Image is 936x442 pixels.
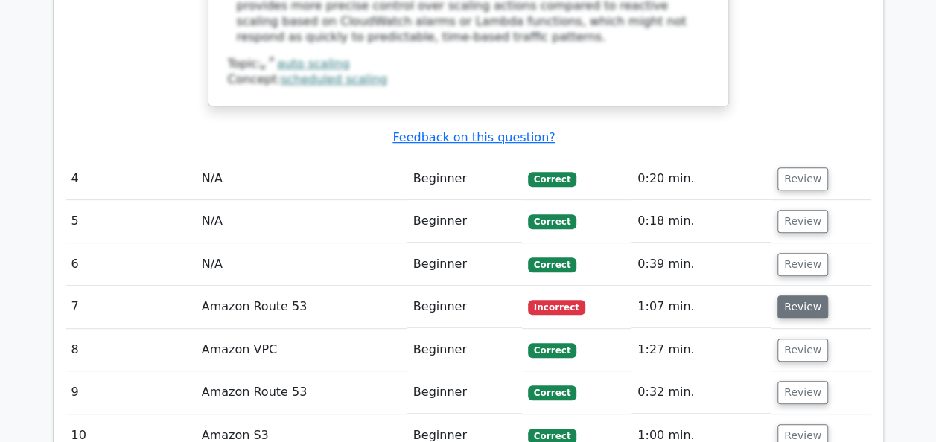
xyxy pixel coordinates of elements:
[66,158,196,200] td: 4
[407,200,522,243] td: Beginner
[631,329,771,371] td: 1:27 min.
[777,167,828,190] button: Review
[66,371,196,414] td: 9
[631,286,771,328] td: 1:07 min.
[528,214,576,229] span: Correct
[281,72,387,86] a: scheduled scaling
[196,329,407,371] td: Amazon VPC
[777,381,828,404] button: Review
[631,371,771,414] td: 0:32 min.
[66,286,196,328] td: 7
[196,371,407,414] td: Amazon Route 53
[196,286,407,328] td: Amazon Route 53
[528,257,576,272] span: Correct
[528,385,576,400] span: Correct
[277,57,349,71] a: auto scaling
[631,158,771,200] td: 0:20 min.
[777,339,828,362] button: Review
[196,158,407,200] td: N/A
[631,200,771,243] td: 0:18 min.
[196,243,407,286] td: N/A
[407,158,522,200] td: Beginner
[777,295,828,318] button: Review
[228,72,709,88] div: Concept:
[407,329,522,371] td: Beginner
[196,200,407,243] td: N/A
[777,253,828,276] button: Review
[407,371,522,414] td: Beginner
[66,200,196,243] td: 5
[528,300,585,315] span: Incorrect
[528,172,576,187] span: Correct
[228,57,709,72] div: Topic:
[66,329,196,371] td: 8
[66,243,196,286] td: 6
[392,130,555,144] a: Feedback on this question?
[407,286,522,328] td: Beginner
[407,243,522,286] td: Beginner
[528,343,576,358] span: Correct
[631,243,771,286] td: 0:39 min.
[777,210,828,233] button: Review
